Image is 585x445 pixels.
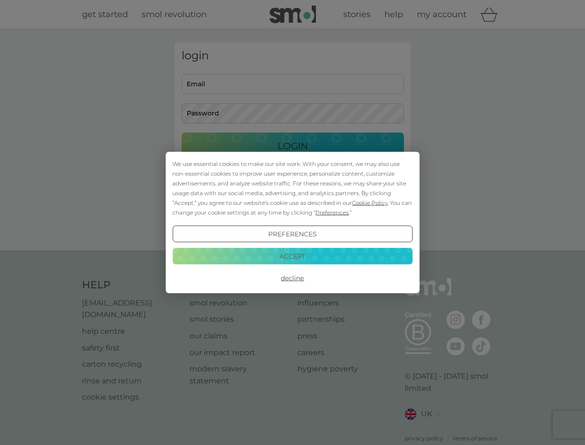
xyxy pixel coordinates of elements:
[172,248,412,264] button: Accept
[172,159,412,217] div: We use essential cookies to make our site work. With your consent, we may also use non-essential ...
[165,152,419,293] div: Cookie Consent Prompt
[315,209,349,216] span: Preferences
[172,226,412,242] button: Preferences
[352,199,388,206] span: Cookie Policy
[172,270,412,286] button: Decline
